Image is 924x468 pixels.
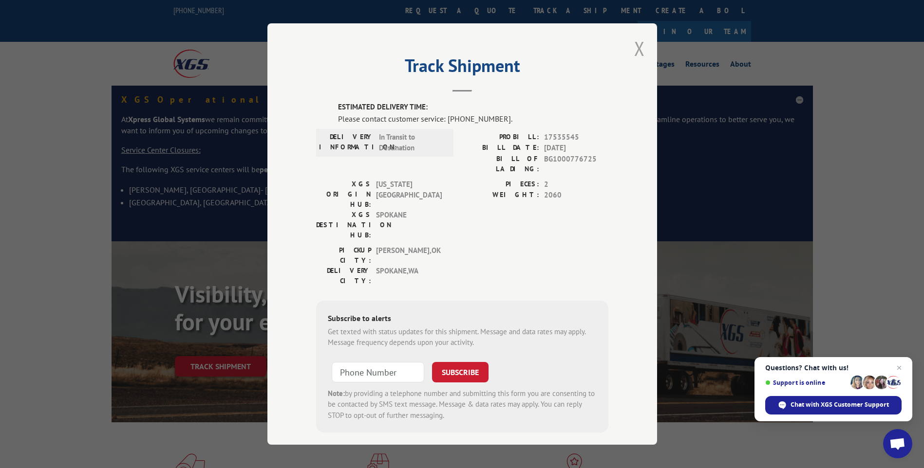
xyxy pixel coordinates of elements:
label: XGS ORIGIN HUB: [316,179,371,210]
label: ESTIMATED DELIVERY TIME: [338,102,608,113]
label: BILL DATE: [462,143,539,154]
button: SUBSCRIBE [432,362,489,382]
label: WEIGHT: [462,190,539,201]
label: PIECES: [462,179,539,190]
button: Close modal [634,36,645,61]
input: Phone Number [332,362,424,382]
div: Subscribe to alerts [328,312,597,326]
a: Open chat [883,429,912,458]
span: Support is online [765,379,847,386]
span: [DATE] [544,143,608,154]
label: DELIVERY INFORMATION: [319,132,374,154]
span: 2060 [544,190,608,201]
span: Chat with XGS Customer Support [791,400,889,409]
div: by providing a telephone number and submitting this form you are consenting to be contacted by SM... [328,388,597,421]
span: Chat with XGS Customer Support [765,396,902,414]
span: SPOKANE [376,210,442,240]
label: PROBILL: [462,132,539,143]
span: [PERSON_NAME] , OK [376,245,442,266]
span: 2 [544,179,608,190]
span: In Transit to Destination [379,132,445,154]
h2: Track Shipment [316,59,608,77]
span: Questions? Chat with us! [765,364,902,372]
div: Please contact customer service: [PHONE_NUMBER]. [338,113,608,125]
span: SPOKANE , WA [376,266,442,286]
span: BG1000776725 [544,154,608,174]
label: XGS DESTINATION HUB: [316,210,371,240]
div: Get texted with status updates for this shipment. Message and data rates may apply. Message frequ... [328,326,597,348]
strong: Note: [328,389,345,398]
span: [US_STATE][GEOGRAPHIC_DATA] [376,179,442,210]
span: 17535545 [544,132,608,143]
label: BILL OF LADING: [462,154,539,174]
label: PICKUP CITY: [316,245,371,266]
label: DELIVERY CITY: [316,266,371,286]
